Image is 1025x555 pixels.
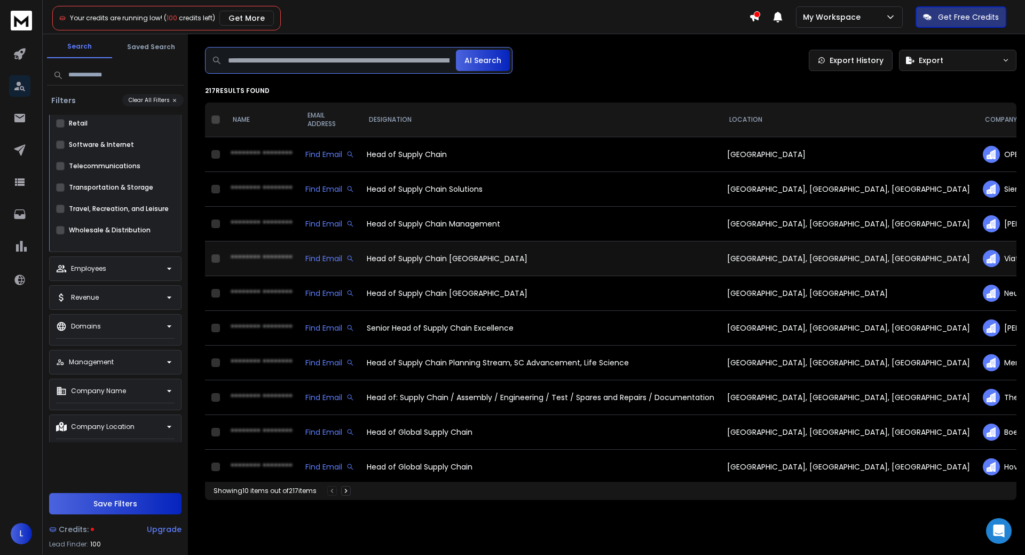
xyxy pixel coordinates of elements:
[360,415,721,450] td: Head of Global Supply Chain
[11,11,32,30] img: logo
[122,94,184,106] button: Clear All Filters
[69,119,88,128] label: Retail
[721,103,976,137] th: LOCATION
[803,12,865,22] p: My Workspace
[205,87,1016,95] p: 217 results found
[71,293,99,302] p: Revenue
[305,218,354,229] div: Find Email
[69,183,153,192] label: Transportation & Storage
[47,36,112,58] button: Search
[49,540,88,549] p: Lead Finder:
[167,13,177,22] span: 100
[305,184,354,194] div: Find Email
[214,487,317,495] div: Showing 10 items out of 217 items
[49,519,182,540] a: Credits:Upgrade
[360,276,721,311] td: Head of Supply Chain [GEOGRAPHIC_DATA]
[71,322,101,331] p: Domains
[305,357,354,368] div: Find Email
[916,6,1006,28] button: Get Free Credits
[219,11,274,26] button: Get More
[305,462,354,472] div: Find Email
[938,12,999,22] p: Get Free Credits
[360,380,721,415] td: Head of: Supply Chain / Assembly / Engineering / Test / Spares and Repairs / Documentation
[69,140,134,149] label: Software & Internet
[71,387,126,395] p: Company Name
[360,311,721,346] td: Senior Head of Supply Chain Excellence
[147,524,182,535] div: Upgrade
[305,392,354,403] div: Find Email
[360,450,721,484] td: Head of Global Supply Chain
[69,205,169,213] label: Travel, Recreation, and Leisure
[59,524,89,535] span: Credits:
[90,540,101,549] span: 100
[119,36,184,58] button: Saved Search
[809,50,893,71] a: Export History
[360,346,721,380] td: Head of Supply Chain Planning Stream, SC Advancement, Life Science
[360,207,721,241] td: Head of Supply Chain Management
[11,523,32,544] button: L
[49,493,182,514] button: Save Filters
[721,137,976,172] td: [GEOGRAPHIC_DATA]
[305,149,354,160] div: Find Email
[456,50,510,71] button: AI Search
[721,450,976,484] td: [GEOGRAPHIC_DATA], [GEOGRAPHIC_DATA], [GEOGRAPHIC_DATA]
[69,358,114,366] p: Management
[360,172,721,207] td: Head of Supply Chain Solutions
[360,241,721,276] td: Head of Supply Chain [GEOGRAPHIC_DATA]
[721,172,976,207] td: [GEOGRAPHIC_DATA], [GEOGRAPHIC_DATA], [GEOGRAPHIC_DATA]
[986,518,1012,544] div: Open Intercom Messenger
[164,13,215,22] span: ( credits left)
[70,13,162,22] span: Your credits are running low!
[305,323,354,333] div: Find Email
[721,311,976,346] td: [GEOGRAPHIC_DATA], [GEOGRAPHIC_DATA], [GEOGRAPHIC_DATA]
[71,264,106,273] p: Employees
[721,380,976,415] td: [GEOGRAPHIC_DATA], [GEOGRAPHIC_DATA], [GEOGRAPHIC_DATA]
[360,103,721,137] th: DESIGNATION
[721,415,976,450] td: [GEOGRAPHIC_DATA], [GEOGRAPHIC_DATA], [GEOGRAPHIC_DATA]
[305,288,354,299] div: Find Email
[71,423,135,431] p: Company Location
[721,276,976,311] td: [GEOGRAPHIC_DATA], [GEOGRAPHIC_DATA]
[299,103,360,137] th: EMAIL ADDRESS
[305,253,354,264] div: Find Email
[224,103,299,137] th: NAME
[919,55,943,66] span: Export
[305,427,354,437] div: Find Email
[721,346,976,380] td: [GEOGRAPHIC_DATA], [GEOGRAPHIC_DATA], [GEOGRAPHIC_DATA]
[69,162,140,170] label: Telecommunications
[721,207,976,241] td: [GEOGRAPHIC_DATA], [GEOGRAPHIC_DATA], [GEOGRAPHIC_DATA]
[721,241,976,276] td: [GEOGRAPHIC_DATA], [GEOGRAPHIC_DATA], [GEOGRAPHIC_DATA]
[360,137,721,172] td: Head of Supply Chain
[69,226,151,234] label: Wholesale & Distribution
[47,95,80,106] h3: Filters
